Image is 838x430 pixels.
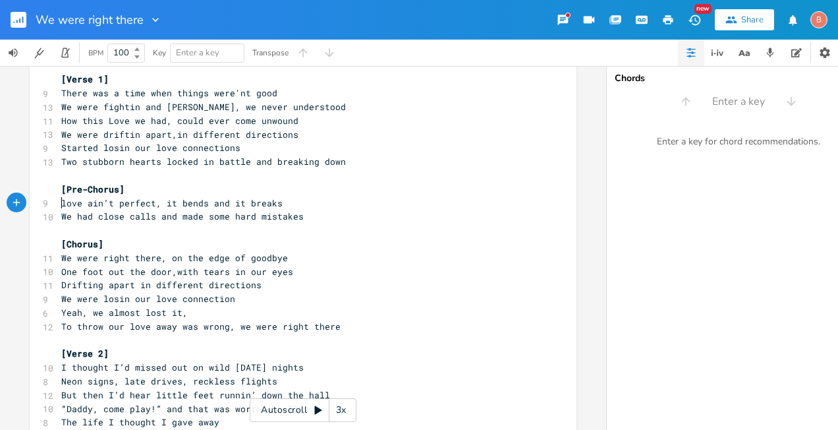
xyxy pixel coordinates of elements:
[61,361,304,373] span: I thought I’d missed out on wild [DATE] nights
[61,238,103,250] span: [Chorus]
[176,47,219,59] span: Enter a key
[61,375,277,387] span: Neon signs, late drives, reckless flights
[88,49,103,57] div: BPM
[61,101,346,113] span: We were fightin and [PERSON_NAME], we never understood
[61,87,277,99] span: There was a time when things were'nt good
[61,197,283,209] span: love ain’t perfect, it bends and it breaks
[61,142,240,154] span: Started losin our love connections
[61,115,298,127] span: How this Love we had, could ever come unwound
[61,293,235,305] span: We were losin our love connection
[250,398,356,422] div: Autoscroll
[694,4,712,14] div: New
[681,8,708,32] button: New
[61,416,219,428] span: The life I thought I gave away
[252,49,289,57] div: Transpose
[61,389,330,401] span: But then I’d hear little feet runnin’ down the hall
[329,398,353,422] div: 3x
[61,403,298,415] span: “Daddy, come play!” and that was worth it all
[61,210,304,222] span: We had close calls and made some hard mistakes
[741,14,764,26] div: Share
[61,307,188,319] span: Yeah, we almost lost it,
[61,348,109,359] span: [Verse 2]
[61,73,109,85] span: [Verse 1]
[810,11,827,28] div: bjb3598
[61,266,293,278] span: One foot out the door,with tears in our eyes
[712,94,765,109] span: Enter a key
[61,129,298,140] span: We were driftin apart,in different directions
[715,9,774,30] button: Share
[61,252,288,264] span: We were right there, on the edge of goodbye
[61,183,125,195] span: [Pre-Chorus]
[153,49,166,57] div: Key
[61,156,346,168] span: Two stubborn hearts locked in battle and breaking down
[61,321,341,332] span: To throw our love away was wrong, we were right there
[810,5,827,35] button: B
[36,14,144,26] span: We were right there
[61,279,262,291] span: Drifting apart in different directions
